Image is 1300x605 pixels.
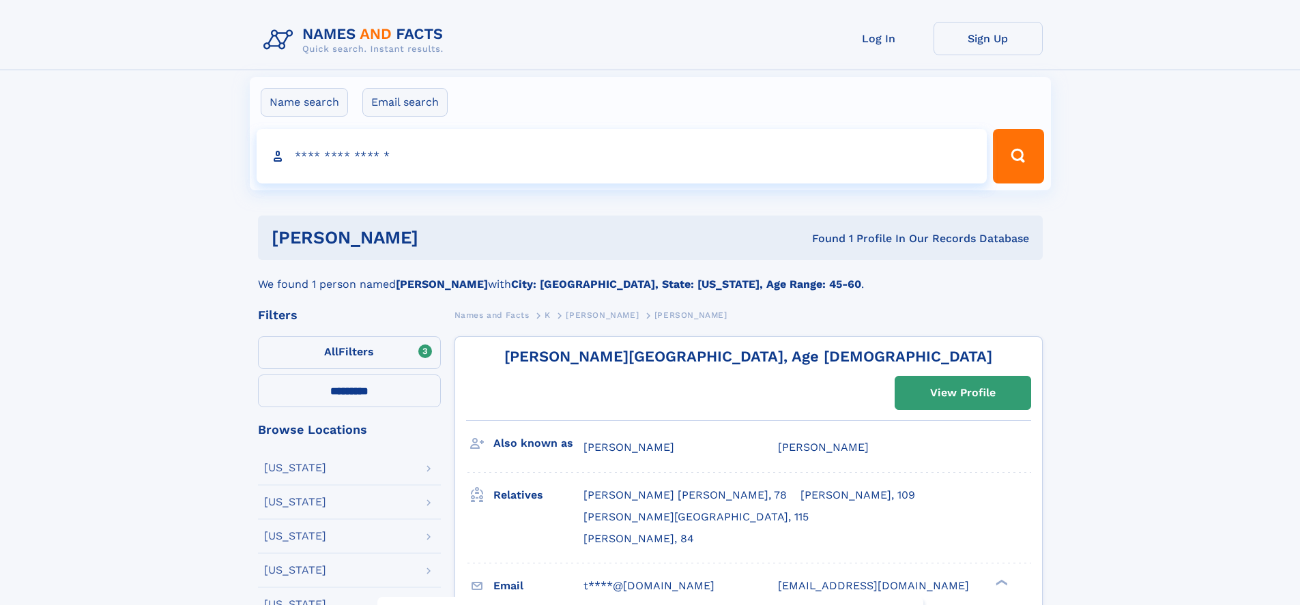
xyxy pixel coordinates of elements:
[511,278,861,291] b: City: [GEOGRAPHIC_DATA], State: [US_STATE], Age Range: 45-60
[504,348,992,365] a: [PERSON_NAME][GEOGRAPHIC_DATA], Age [DEMOGRAPHIC_DATA]
[934,22,1043,55] a: Sign Up
[993,129,1043,183] button: Search Button
[324,345,338,358] span: All
[257,129,987,183] input: search input
[258,309,441,321] div: Filters
[264,531,326,542] div: [US_STATE]
[583,441,674,454] span: [PERSON_NAME]
[583,488,787,503] a: [PERSON_NAME] [PERSON_NAME], 78
[396,278,488,291] b: [PERSON_NAME]
[930,377,996,409] div: View Profile
[800,488,915,503] a: [PERSON_NAME], 109
[261,88,348,117] label: Name search
[362,88,448,117] label: Email search
[545,310,551,320] span: K
[493,484,583,507] h3: Relatives
[264,565,326,576] div: [US_STATE]
[566,306,639,323] a: [PERSON_NAME]
[615,231,1029,246] div: Found 1 Profile In Our Records Database
[258,22,454,59] img: Logo Names and Facts
[258,260,1043,293] div: We found 1 person named with .
[778,579,969,592] span: [EMAIL_ADDRESS][DOMAIN_NAME]
[778,441,869,454] span: [PERSON_NAME]
[566,310,639,320] span: [PERSON_NAME]
[493,574,583,597] h3: Email
[654,310,727,320] span: [PERSON_NAME]
[454,306,530,323] a: Names and Facts
[992,578,1009,587] div: ❯
[545,306,551,323] a: K
[895,377,1030,409] a: View Profile
[824,22,934,55] a: Log In
[583,510,809,525] a: [PERSON_NAME][GEOGRAPHIC_DATA], 115
[264,497,326,507] div: [US_STATE]
[493,432,583,455] h3: Also known as
[264,462,326,473] div: [US_STATE]
[583,531,694,546] a: [PERSON_NAME], 84
[272,229,616,246] h1: [PERSON_NAME]
[258,336,441,369] label: Filters
[258,424,441,436] div: Browse Locations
